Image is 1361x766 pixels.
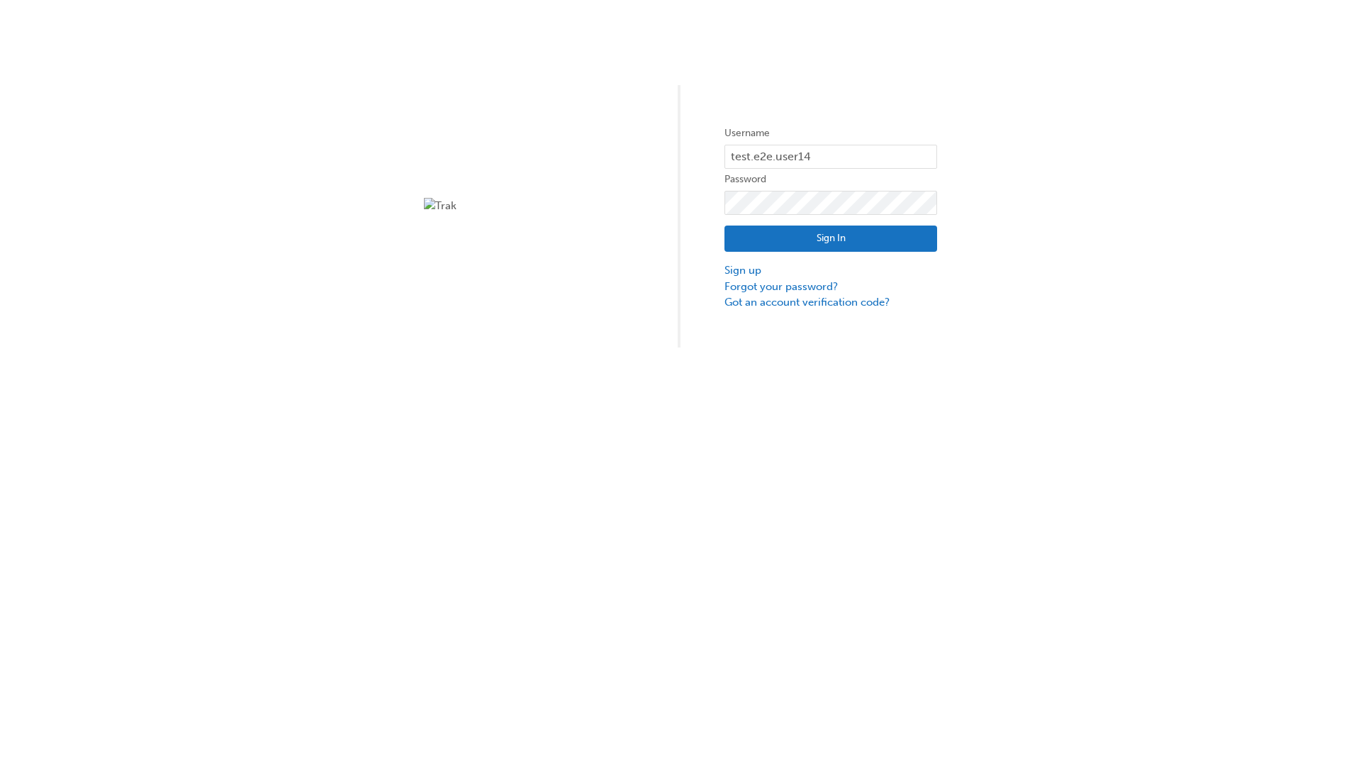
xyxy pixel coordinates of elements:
[724,226,937,252] button: Sign In
[724,145,937,169] input: Username
[724,262,937,279] a: Sign up
[424,198,637,214] img: Trak
[724,171,937,188] label: Password
[724,279,937,295] a: Forgot your password?
[724,294,937,311] a: Got an account verification code?
[724,125,937,142] label: Username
